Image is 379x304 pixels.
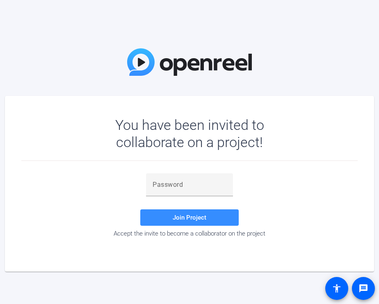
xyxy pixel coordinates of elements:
[140,209,239,226] button: Join Project
[332,284,342,293] mat-icon: accessibility
[153,180,226,190] input: Password
[173,214,206,221] span: Join Project
[358,284,368,293] mat-icon: message
[91,116,288,151] div: You have been invited to collaborate on a project!
[21,230,358,237] div: Accept the invite to become a collaborator on the project
[127,48,252,76] img: OpenReel Logo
